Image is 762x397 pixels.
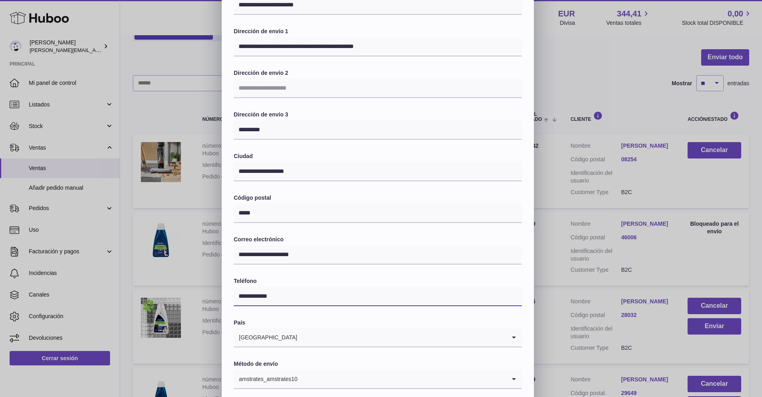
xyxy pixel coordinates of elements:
label: Correo electrónico [234,236,522,243]
input: Search for option [298,370,506,388]
span: amstrates_amstrates10 [234,370,298,388]
label: Método de envío [234,360,522,368]
label: País [234,319,522,327]
div: Search for option [234,370,522,389]
label: Dirección de envío 2 [234,69,522,77]
input: Search for option [298,328,506,347]
label: Código postal [234,194,522,202]
label: Dirección de envío 3 [234,111,522,118]
label: Dirección de envío 1 [234,28,522,35]
span: [GEOGRAPHIC_DATA] [234,328,298,347]
label: Ciudad [234,152,522,160]
div: Search for option [234,328,522,347]
label: Teléfono [234,277,522,285]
